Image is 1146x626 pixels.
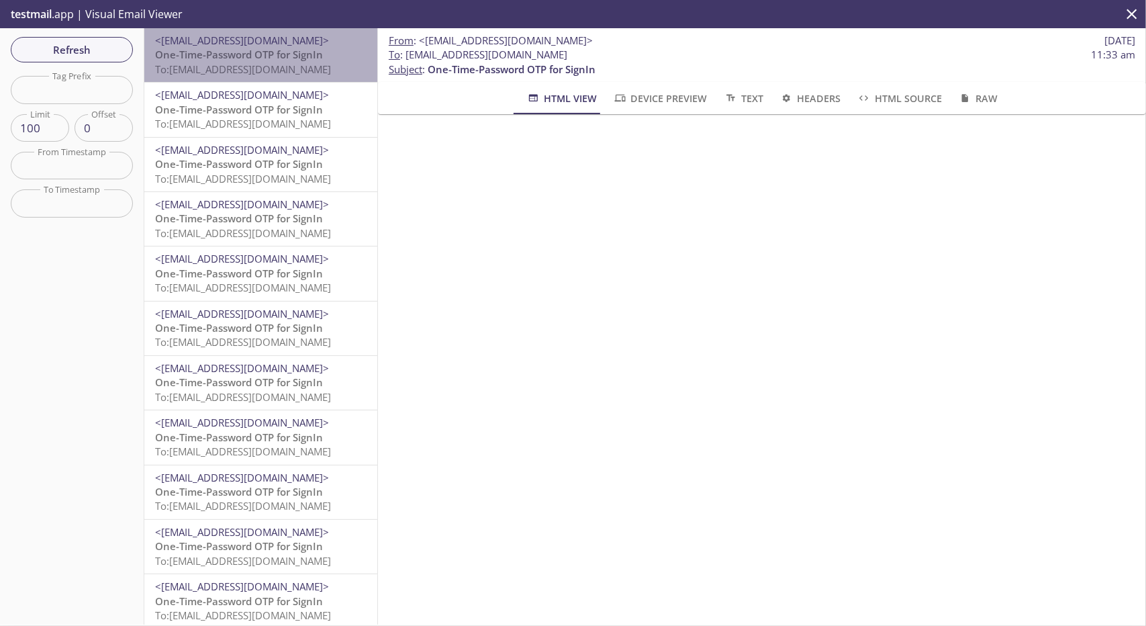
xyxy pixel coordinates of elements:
span: testmail [11,7,52,21]
span: To: [EMAIL_ADDRESS][DOMAIN_NAME] [155,609,331,622]
span: To: [EMAIL_ADDRESS][DOMAIN_NAME] [155,335,331,349]
p: : [389,48,1135,77]
span: Text [724,90,763,107]
span: HTML View [526,90,597,107]
span: Headers [779,90,841,107]
span: One-Time-Password OTP for SignIn [155,212,323,225]
span: <[EMAIL_ADDRESS][DOMAIN_NAME]> [155,471,329,484]
div: <[EMAIL_ADDRESS][DOMAIN_NAME]>One-Time-Password OTP for SignInTo:[EMAIL_ADDRESS][DOMAIN_NAME] [144,83,377,136]
span: One-Time-Password OTP for SignIn [155,485,323,498]
div: <[EMAIL_ADDRESS][DOMAIN_NAME]>One-Time-Password OTP for SignInTo:[EMAIL_ADDRESS][DOMAIN_NAME] [144,356,377,410]
span: One-Time-Password OTP for SignIn [155,48,323,61]
div: <[EMAIL_ADDRESS][DOMAIN_NAME]>One-Time-Password OTP for SignInTo:[EMAIL_ADDRESS][DOMAIN_NAME] [144,410,377,464]
div: <[EMAIL_ADDRESS][DOMAIN_NAME]>One-Time-Password OTP for SignInTo:[EMAIL_ADDRESS][DOMAIN_NAME] [144,28,377,82]
span: Device Preview [613,90,707,107]
span: One-Time-Password OTP for SignIn [155,594,323,608]
span: To: [EMAIL_ADDRESS][DOMAIN_NAME] [155,226,331,240]
span: 11:33 am [1091,48,1135,62]
span: <[EMAIL_ADDRESS][DOMAIN_NAME]> [155,34,329,47]
span: <[EMAIL_ADDRESS][DOMAIN_NAME]> [155,88,329,101]
span: HTML Source [857,90,941,107]
span: <[EMAIL_ADDRESS][DOMAIN_NAME]> [155,252,329,265]
span: To: [EMAIL_ADDRESS][DOMAIN_NAME] [155,445,331,458]
span: Raw [958,90,998,107]
span: [DATE] [1104,34,1135,48]
span: Subject [389,62,422,76]
span: <[EMAIL_ADDRESS][DOMAIN_NAME]> [155,525,329,539]
span: To: [EMAIL_ADDRESS][DOMAIN_NAME] [155,117,331,130]
div: <[EMAIL_ADDRESS][DOMAIN_NAME]>One-Time-Password OTP for SignInTo:[EMAIL_ADDRESS][DOMAIN_NAME] [144,138,377,191]
div: <[EMAIL_ADDRESS][DOMAIN_NAME]>One-Time-Password OTP for SignInTo:[EMAIL_ADDRESS][DOMAIN_NAME] [144,247,377,300]
span: To: [EMAIL_ADDRESS][DOMAIN_NAME] [155,499,331,512]
span: One-Time-Password OTP for SignIn [155,157,323,171]
span: To: [EMAIL_ADDRESS][DOMAIN_NAME] [155,554,331,568]
span: To: [EMAIL_ADDRESS][DOMAIN_NAME] [155,62,331,76]
span: <[EMAIL_ADDRESS][DOMAIN_NAME]> [155,580,329,593]
span: One-Time-Password OTP for SignIn [155,431,323,444]
span: <[EMAIL_ADDRESS][DOMAIN_NAME]> [155,197,329,211]
span: <[EMAIL_ADDRESS][DOMAIN_NAME]> [155,143,329,156]
span: One-Time-Password OTP for SignIn [155,539,323,553]
span: <[EMAIL_ADDRESS][DOMAIN_NAME]> [419,34,593,47]
span: One-Time-Password OTP for SignIn [155,267,323,280]
span: One-Time-Password OTP for SignIn [155,321,323,334]
div: <[EMAIL_ADDRESS][DOMAIN_NAME]>One-Time-Password OTP for SignInTo:[EMAIL_ADDRESS][DOMAIN_NAME] [144,520,377,574]
span: One-Time-Password OTP for SignIn [155,375,323,389]
span: To: [EMAIL_ADDRESS][DOMAIN_NAME] [155,172,331,185]
span: <[EMAIL_ADDRESS][DOMAIN_NAME]> [155,416,329,429]
span: Refresh [21,41,122,58]
span: : [EMAIL_ADDRESS][DOMAIN_NAME] [389,48,567,62]
span: To [389,48,400,61]
span: <[EMAIL_ADDRESS][DOMAIN_NAME]> [155,307,329,320]
button: Refresh [11,37,133,62]
div: <[EMAIL_ADDRESS][DOMAIN_NAME]>One-Time-Password OTP for SignInTo:[EMAIL_ADDRESS][DOMAIN_NAME] [144,192,377,246]
span: To: [EMAIL_ADDRESS][DOMAIN_NAME] [155,281,331,294]
div: <[EMAIL_ADDRESS][DOMAIN_NAME]>One-Time-Password OTP for SignInTo:[EMAIL_ADDRESS][DOMAIN_NAME] [144,465,377,519]
span: One-Time-Password OTP for SignIn [155,103,323,116]
span: To: [EMAIL_ADDRESS][DOMAIN_NAME] [155,390,331,404]
span: <[EMAIL_ADDRESS][DOMAIN_NAME]> [155,361,329,375]
div: <[EMAIL_ADDRESS][DOMAIN_NAME]>One-Time-Password OTP for SignInTo:[EMAIL_ADDRESS][DOMAIN_NAME] [144,302,377,355]
span: One-Time-Password OTP for SignIn [428,62,595,76]
span: From [389,34,414,47]
span: : [389,34,593,48]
